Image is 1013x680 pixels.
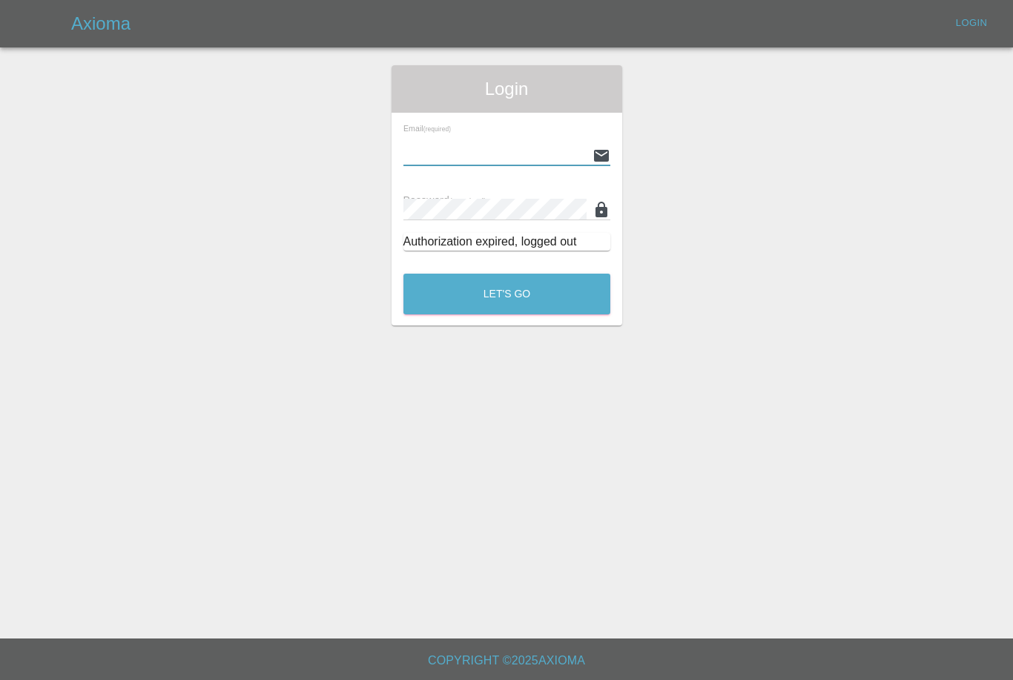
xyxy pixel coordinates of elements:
h5: Axioma [71,12,131,36]
h6: Copyright © 2025 Axioma [12,650,1001,671]
span: Email [403,124,451,133]
div: Authorization expired, logged out [403,233,610,251]
span: Password [403,194,486,206]
a: Login [948,12,995,35]
span: Login [403,77,610,101]
small: (required) [423,126,450,133]
button: Let's Go [403,274,610,314]
small: (required) [449,197,486,205]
